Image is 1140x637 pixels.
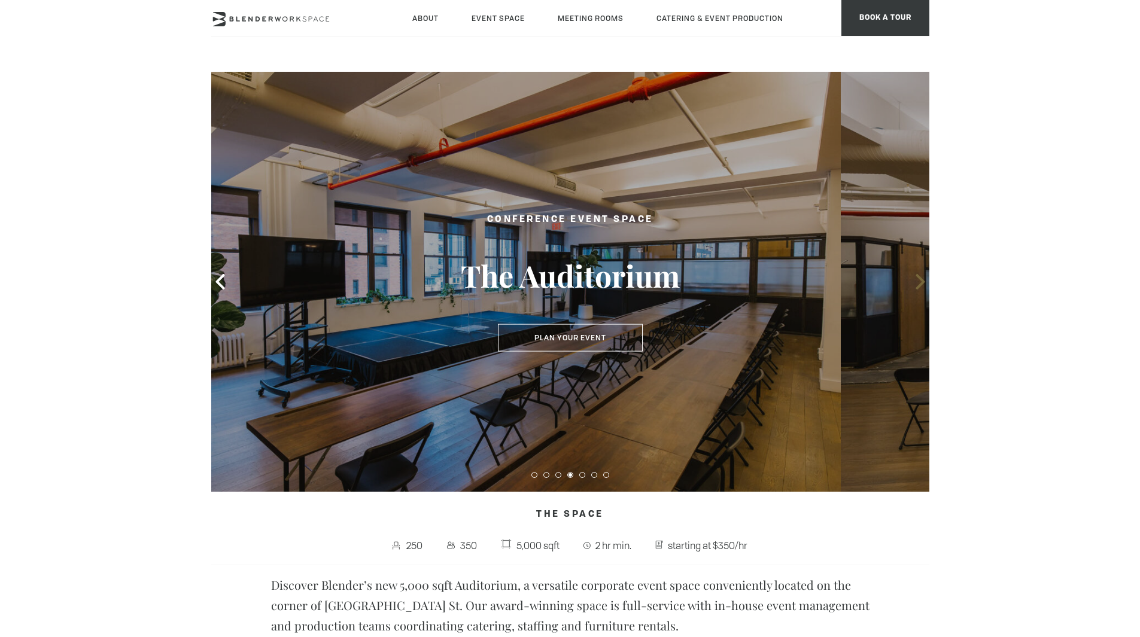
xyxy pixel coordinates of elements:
[665,536,750,555] span: starting at $350/hr
[211,504,929,526] h4: The Space
[513,536,563,555] span: 5,000 sqft
[592,536,634,555] span: 2 hr min.
[457,536,480,555] span: 350
[404,536,426,555] span: 250
[433,257,708,294] h3: The Auditorium
[433,212,708,227] h2: Conference Event Space
[498,324,643,352] button: Plan Your Event
[1080,580,1140,637] iframe: Chat Widget
[271,575,870,636] p: Discover Blender’s new 5,000 sqft Auditorium, a versatile corporate event space conveniently loca...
